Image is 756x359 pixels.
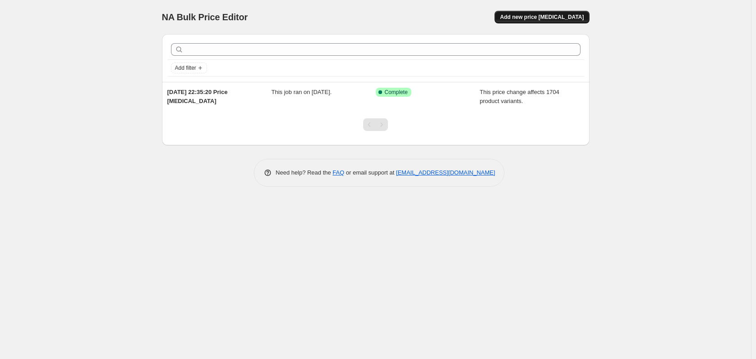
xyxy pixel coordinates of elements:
[480,89,559,104] span: This price change affects 1704 product variants.
[500,13,584,21] span: Add new price [MEDICAL_DATA]
[495,11,589,23] button: Add new price [MEDICAL_DATA]
[333,169,344,176] a: FAQ
[167,89,228,104] span: [DATE] 22:35:20 Price [MEDICAL_DATA]
[175,64,196,72] span: Add filter
[162,12,248,22] span: NA Bulk Price Editor
[385,89,408,96] span: Complete
[363,118,388,131] nav: Pagination
[271,89,332,95] span: This job ran on [DATE].
[344,169,396,176] span: or email support at
[276,169,333,176] span: Need help? Read the
[171,63,207,73] button: Add filter
[396,169,495,176] a: [EMAIL_ADDRESS][DOMAIN_NAME]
